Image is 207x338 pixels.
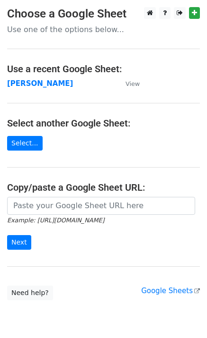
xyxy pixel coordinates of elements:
h3: Choose a Google Sheet [7,7,200,21]
input: Next [7,235,31,250]
a: [PERSON_NAME] [7,79,73,88]
h4: Use a recent Google Sheet: [7,63,200,75]
input: Paste your Google Sheet URL here [7,197,195,215]
small: View [126,80,140,87]
a: Need help? [7,286,53,300]
p: Use one of the options below... [7,25,200,34]
h4: Copy/paste a Google Sheet URL: [7,182,200,193]
small: Example: [URL][DOMAIN_NAME] [7,217,104,224]
a: View [116,79,140,88]
a: Google Sheets [141,287,200,295]
h4: Select another Google Sheet: [7,118,200,129]
a: Select... [7,136,43,151]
